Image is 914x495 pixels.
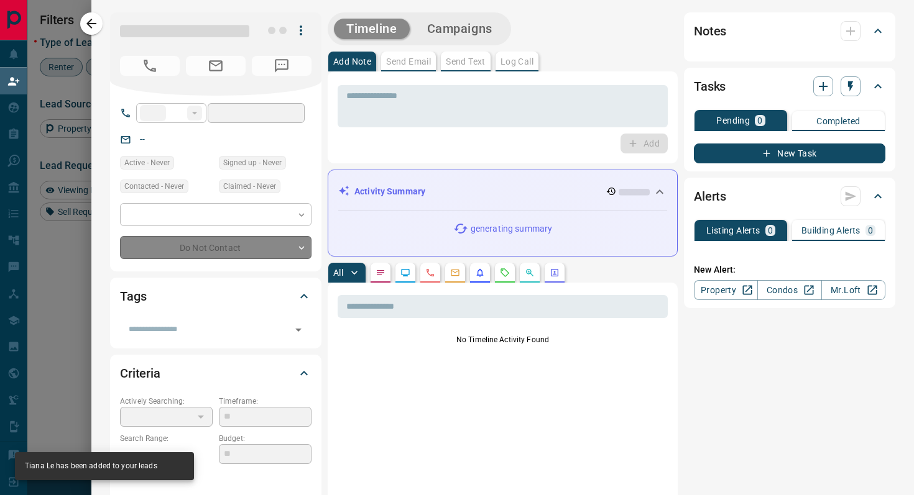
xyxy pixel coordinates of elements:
span: Claimed - Never [223,180,276,193]
p: 0 [757,116,762,125]
div: Tasks [694,71,885,101]
h2: Tasks [694,76,726,96]
svg: Notes [376,268,385,278]
a: Property [694,280,758,300]
p: Timeframe: [219,396,312,407]
h2: Criteria [120,363,160,383]
span: No Number [252,56,312,76]
svg: Agent Actions [550,268,560,278]
p: Completed [816,117,861,125]
button: New Task [694,143,885,163]
p: Activity Summary [354,185,425,198]
div: Tiana Le has been added to your leads [25,456,157,476]
p: Add Note [333,57,371,66]
svg: Listing Alerts [475,268,485,278]
svg: Emails [450,268,460,278]
p: Budget: [219,433,312,444]
p: Search Range: [120,433,213,444]
p: -- - -- [120,444,213,465]
svg: Opportunities [525,268,535,278]
p: 0 [868,226,873,235]
p: Listing Alerts [706,226,760,235]
p: All [333,268,343,277]
span: No Number [120,56,180,76]
p: Actively Searching: [120,396,213,407]
p: generating summary [471,222,552,235]
p: 0 [768,226,773,235]
div: Activity Summary [338,180,667,203]
h2: Alerts [694,186,726,206]
svg: Calls [425,268,435,278]
div: Criteria [120,358,312,388]
h2: Tags [120,286,146,306]
p: No Timeline Activity Found [338,334,668,345]
span: Active - Never [124,157,170,169]
svg: Lead Browsing Activity [400,268,410,278]
button: Open [290,321,307,338]
a: -- [140,134,145,144]
div: Notes [694,16,885,46]
h2: Notes [694,21,726,41]
p: Areas Searched: [120,471,312,482]
button: Campaigns [415,19,505,39]
div: Alerts [694,181,885,211]
a: Condos [757,280,821,300]
span: Contacted - Never [124,180,184,193]
p: Building Alerts [801,226,861,235]
span: No Email [186,56,246,76]
svg: Requests [500,268,510,278]
div: Tags [120,281,312,311]
a: Mr.Loft [821,280,885,300]
div: Do Not Contact [120,236,312,259]
p: Pending [716,116,750,125]
p: New Alert: [694,263,885,276]
button: Timeline [334,19,410,39]
span: Signed up - Never [223,157,282,169]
